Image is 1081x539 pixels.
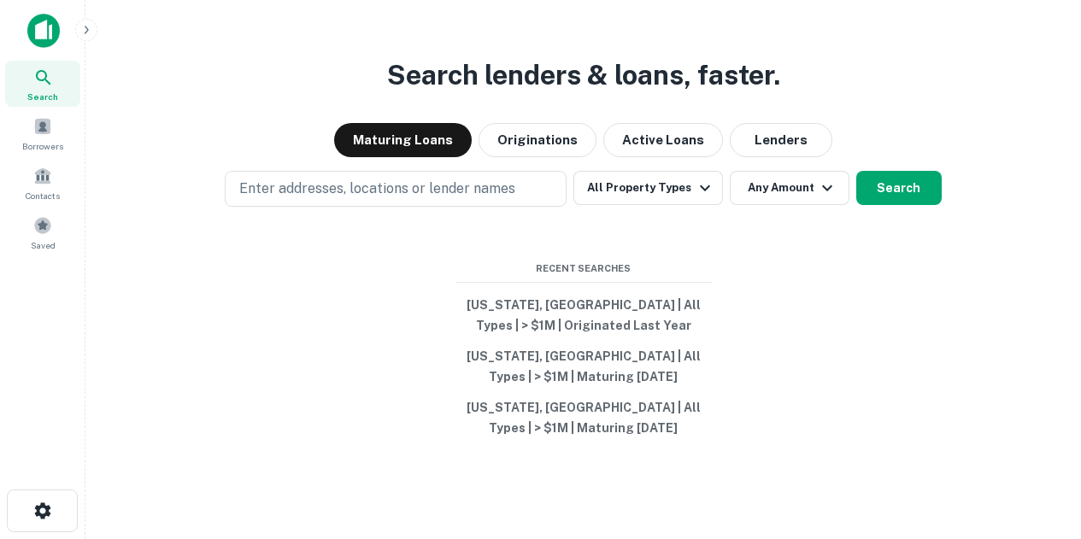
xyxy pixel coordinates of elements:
[334,123,472,157] button: Maturing Loans
[239,179,515,199] p: Enter addresses, locations or lender names
[573,171,722,205] button: All Property Types
[22,139,63,153] span: Borrowers
[603,123,723,157] button: Active Loans
[31,238,56,252] span: Saved
[27,14,60,48] img: capitalize-icon.png
[455,261,712,276] span: Recent Searches
[455,341,712,392] button: [US_STATE], [GEOGRAPHIC_DATA] | All Types | > $1M | Maturing [DATE]
[5,160,80,206] a: Contacts
[455,392,712,443] button: [US_STATE], [GEOGRAPHIC_DATA] | All Types | > $1M | Maturing [DATE]
[225,171,567,207] button: Enter addresses, locations or lender names
[5,209,80,255] a: Saved
[5,61,80,107] a: Search
[5,110,80,156] a: Borrowers
[730,171,849,205] button: Any Amount
[856,171,942,205] button: Search
[479,123,596,157] button: Originations
[996,402,1081,484] iframe: Chat Widget
[730,123,832,157] button: Lenders
[27,90,58,103] span: Search
[387,55,780,96] h3: Search lenders & loans, faster.
[455,290,712,341] button: [US_STATE], [GEOGRAPHIC_DATA] | All Types | > $1M | Originated Last Year
[26,189,60,202] span: Contacts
